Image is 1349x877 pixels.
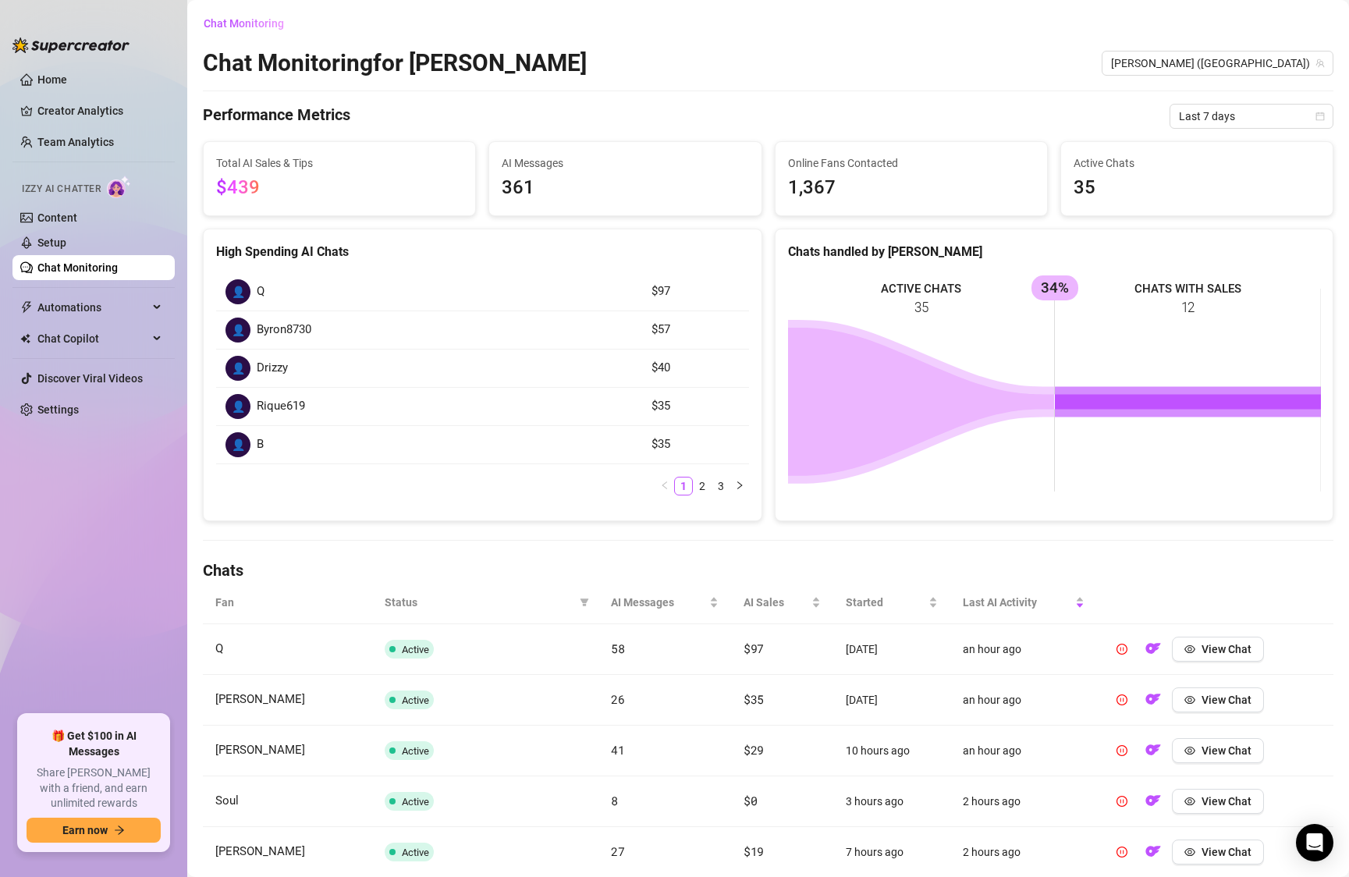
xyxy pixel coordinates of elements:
a: 1 [675,478,692,495]
button: View Chat [1172,840,1264,865]
span: Online Fans Contacted [788,154,1035,172]
span: 58 [611,641,624,656]
button: OF [1141,637,1166,662]
div: 👤 [225,394,250,419]
div: 👤 [225,356,250,381]
a: 3 [712,478,730,495]
span: eye [1184,796,1195,807]
a: Content [37,211,77,224]
a: Discover Viral Videos [37,372,143,385]
li: 1 [674,477,693,495]
span: Active [402,796,429,808]
article: $35 [651,397,740,416]
span: Active [402,745,429,757]
th: Last AI Activity [950,581,1097,624]
span: 8 [611,793,618,808]
span: filter [577,591,592,614]
div: Chats handled by [PERSON_NAME] [788,242,1321,261]
span: Active [402,644,429,655]
span: Q [215,641,223,655]
span: 361 [502,173,748,203]
span: AI Messages [611,594,706,611]
span: $35 [744,691,764,707]
span: AI Sales [744,594,809,611]
span: pause-circle [1116,694,1127,705]
span: Automations [37,295,148,320]
span: $0 [744,793,757,808]
td: an hour ago [950,624,1097,675]
img: OF [1145,641,1161,656]
li: Previous Page [655,477,674,495]
span: 27 [611,843,624,859]
li: 3 [712,477,730,495]
img: logo-BBDzfeDw.svg [12,37,130,53]
td: 10 hours ago [833,726,950,776]
a: Creator Analytics [37,98,162,123]
span: $19 [744,843,764,859]
a: OF [1141,798,1166,811]
span: pause-circle [1116,745,1127,756]
button: View Chat [1172,637,1264,662]
th: AI Messages [598,581,731,624]
a: Setup [37,236,66,249]
li: Next Page [730,477,749,495]
span: Chat Monitoring [204,17,284,30]
img: OF [1145,691,1161,707]
span: Active Chats [1074,154,1320,172]
img: AI Chatter [107,176,131,198]
td: [DATE] [833,675,950,726]
button: OF [1141,738,1166,763]
span: [PERSON_NAME] [215,692,305,706]
span: pause-circle [1116,847,1127,857]
span: Izzy AI Chatter [22,182,101,197]
a: OF [1141,697,1166,709]
h4: Chats [203,559,1333,581]
td: an hour ago [950,726,1097,776]
div: Open Intercom Messenger [1296,824,1333,861]
td: 3 hours ago [833,776,950,827]
div: High Spending AI Chats [216,242,749,261]
button: OF [1141,789,1166,814]
li: 2 [693,477,712,495]
article: $57 [651,321,740,339]
span: filter [580,598,589,607]
span: left [660,481,669,490]
span: 35 [1074,173,1320,203]
button: View Chat [1172,789,1264,814]
span: pause-circle [1116,796,1127,807]
button: Chat Monitoring [203,11,296,36]
th: AI Sales [731,581,834,624]
h2: Chat Monitoring for [PERSON_NAME] [203,48,587,78]
span: [PERSON_NAME] [215,844,305,858]
span: eye [1184,745,1195,756]
h4: Performance Metrics [203,104,350,129]
span: eye [1184,694,1195,705]
span: arrow-right [114,825,125,836]
button: View Chat [1172,687,1264,712]
span: calendar [1315,112,1325,121]
span: Total AI Sales & Tips [216,154,463,172]
span: 41 [611,742,624,758]
a: Team Analytics [37,136,114,148]
span: Status [385,594,573,611]
a: OF [1141,747,1166,760]
span: thunderbolt [20,301,33,314]
span: AI Messages [502,154,748,172]
span: Byron8730 [257,321,311,339]
a: OF [1141,646,1166,659]
img: OF [1145,742,1161,758]
span: $29 [744,742,764,758]
span: right [735,481,744,490]
button: left [655,477,674,495]
span: Rique619 [257,397,305,416]
span: Earn now [62,824,108,836]
img: OF [1145,793,1161,808]
span: 26 [611,691,624,707]
span: Last AI Activity [963,594,1072,611]
span: pause-circle [1116,644,1127,655]
th: Started [833,581,950,624]
a: Settings [37,403,79,416]
span: eye [1184,644,1195,655]
a: OF [1141,849,1166,861]
span: View Chat [1202,694,1251,706]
